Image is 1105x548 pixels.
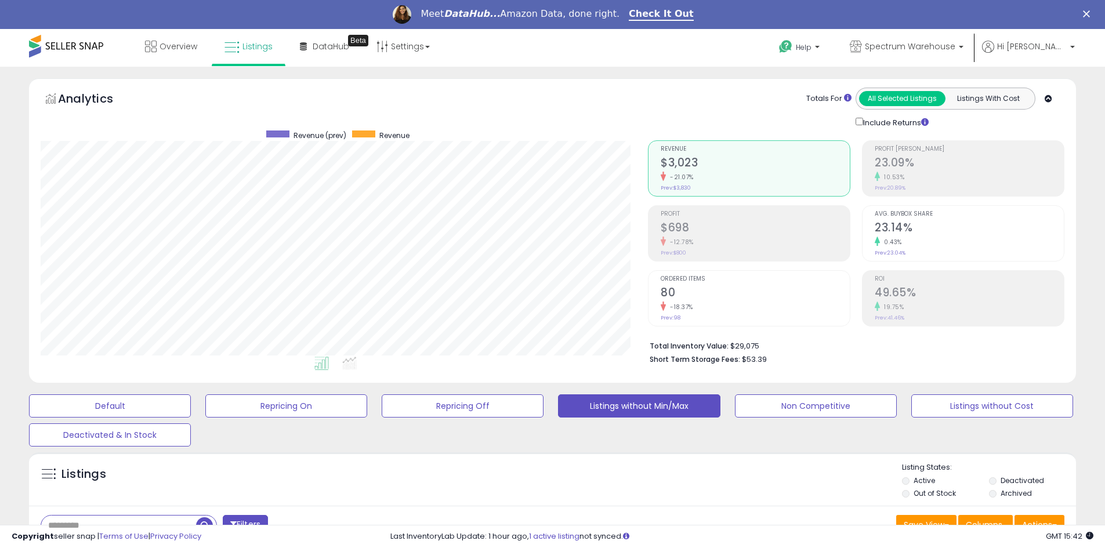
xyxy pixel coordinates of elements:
[902,462,1076,473] p: Listing States:
[348,35,368,46] div: Tooltip anchor
[770,31,831,67] a: Help
[661,286,850,302] h2: 80
[911,394,1073,418] button: Listings without Cost
[223,515,268,535] button: Filters
[216,29,281,64] a: Listings
[875,276,1064,282] span: ROI
[914,488,956,498] label: Out of Stock
[29,394,191,418] button: Default
[666,173,694,182] small: -21.07%
[661,211,850,217] span: Profit
[661,276,850,282] span: Ordered Items
[875,314,904,321] small: Prev: 41.46%
[421,8,619,20] div: Meet Amazon Data, done right.
[875,211,1064,217] span: Avg. Buybox Share
[12,531,54,542] strong: Copyright
[875,249,905,256] small: Prev: 23.04%
[661,146,850,153] span: Revenue
[379,130,410,140] span: Revenue
[58,90,136,110] h5: Analytics
[958,515,1013,535] button: Columns
[661,314,680,321] small: Prev: 98
[136,29,206,64] a: Overview
[1001,488,1032,498] label: Archived
[242,41,273,52] span: Listings
[313,41,349,52] span: DataHub
[966,519,1002,531] span: Columns
[841,29,972,67] a: Spectrum Warehouse
[1001,476,1044,485] label: Deactivated
[945,91,1031,106] button: Listings With Cost
[880,173,904,182] small: 10.53%
[650,338,1056,352] li: $29,075
[205,394,367,418] button: Repricing On
[12,531,201,542] div: seller snap | |
[914,476,935,485] label: Active
[150,531,201,542] a: Privacy Policy
[393,5,411,24] img: Profile image for Georgie
[778,39,793,54] i: Get Help
[650,354,740,364] b: Short Term Storage Fees:
[160,41,197,52] span: Overview
[1015,515,1064,535] button: Actions
[444,8,500,19] i: DataHub...
[666,238,694,246] small: -12.78%
[629,8,694,21] a: Check It Out
[875,146,1064,153] span: Profit [PERSON_NAME]
[880,303,904,311] small: 19.75%
[529,531,579,542] a: 1 active listing
[294,130,346,140] span: Revenue (prev)
[29,423,191,447] button: Deactivated & In Stock
[382,394,544,418] button: Repricing Off
[661,184,691,191] small: Prev: $3,830
[875,286,1064,302] h2: 49.65%
[1046,531,1093,542] span: 2025-10-13 15:42 GMT
[875,184,905,191] small: Prev: 20.89%
[859,91,945,106] button: All Selected Listings
[997,41,1067,52] span: Hi [PERSON_NAME]
[558,394,720,418] button: Listings without Min/Max
[666,303,693,311] small: -18.37%
[796,42,811,52] span: Help
[661,249,686,256] small: Prev: $800
[368,29,439,64] a: Settings
[99,531,148,542] a: Terms of Use
[61,466,106,482] h5: Listings
[806,93,852,104] div: Totals For
[1083,10,1095,17] div: Close
[291,29,358,64] a: DataHub
[735,394,897,418] button: Non Competitive
[880,238,902,246] small: 0.43%
[847,115,943,129] div: Include Returns
[896,515,957,535] button: Save View
[650,341,729,351] b: Total Inventory Value:
[661,156,850,172] h2: $3,023
[865,41,955,52] span: Spectrum Warehouse
[742,354,767,365] span: $53.39
[875,156,1064,172] h2: 23.09%
[875,221,1064,237] h2: 23.14%
[982,41,1075,67] a: Hi [PERSON_NAME]
[661,221,850,237] h2: $698
[390,531,1093,542] div: Last InventoryLab Update: 1 hour ago, not synced.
